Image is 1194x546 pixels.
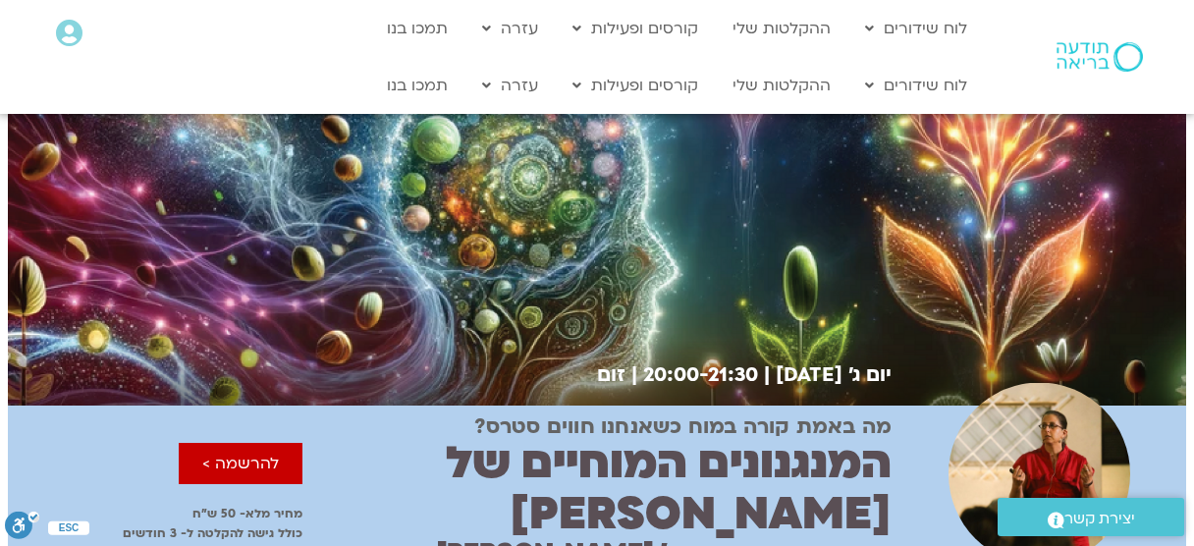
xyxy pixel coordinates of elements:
[202,455,279,472] span: להרשמה >
[179,443,302,484] a: להרשמה >
[377,67,458,104] a: תמכו בנו
[563,67,708,104] a: קורסים ופעילות
[723,67,841,104] a: ההקלטות שלי
[377,10,458,47] a: תמכו בנו
[855,67,977,104] a: לוח שידורים
[302,438,892,540] h2: המנגנונים המוחיים של [PERSON_NAME]
[582,363,892,386] h2: יום ג׳ [DATE] | 20:00-21:30 | זום
[723,10,841,47] a: ההקלטות שלי
[855,10,977,47] a: לוח שידורים
[1057,42,1143,72] img: תודעה בריאה
[998,498,1184,536] a: יצירת קשר
[474,415,892,439] h2: מה באמת קורה במוח כשאנחנו חווים סטרס?
[1064,506,1135,532] span: יצירת קשר
[472,67,548,104] a: עזרה
[563,10,708,47] a: קורסים ופעילות
[472,10,548,47] a: עזרה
